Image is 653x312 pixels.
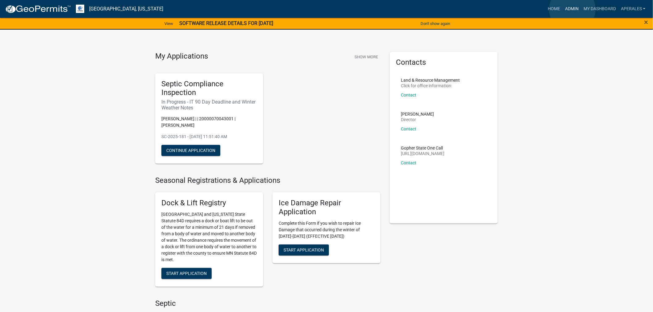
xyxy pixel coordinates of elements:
button: Close [644,18,648,26]
button: Continue Application [161,145,220,156]
a: Contact [401,126,416,131]
h5: Contacts [396,58,492,67]
a: Admin [563,3,581,15]
a: Contact [401,92,416,97]
p: [URL][DOMAIN_NAME] [401,151,444,156]
img: Otter Tail County, Minnesota [76,5,84,13]
p: [PERSON_NAME] [401,112,434,116]
a: Home [545,3,563,15]
p: [GEOGRAPHIC_DATA] and [US_STATE] State Statute 84D requires a dock or boat lift to be out of the ... [161,211,257,263]
h4: Seasonal Registrations & Applications [155,176,381,185]
button: Start Application [279,244,329,256]
p: Director [401,117,434,122]
h5: Septic Compliance Inspection [161,80,257,97]
a: [GEOGRAPHIC_DATA], [US_STATE] [89,4,163,14]
button: Show More [352,52,381,62]
button: Start Application [161,268,212,279]
p: Complete this Form if you wish to repair Ice Damage that occurred during the winter of [DATE]-[DA... [279,220,374,240]
h6: In Progress - IT 90 Day Deadline and Winter Weather Notes [161,99,257,111]
h4: My Applications [155,52,208,61]
p: Land & Resource Management [401,78,460,82]
a: Contact [401,160,416,165]
p: [PERSON_NAME] | | 20000070043001 | [PERSON_NAME] [161,116,257,129]
a: aperales [618,3,648,15]
span: × [644,18,648,27]
span: Start Application [284,247,324,252]
span: Start Application [166,271,207,276]
button: Don't show again [418,18,453,29]
h5: Dock & Lift Registry [161,199,257,207]
a: View [162,18,176,29]
a: My Dashboard [581,3,618,15]
h4: Septic [155,299,381,308]
strong: SOFTWARE RELEASE DETAILS FOR [DATE] [179,20,273,26]
p: Click for office information: [401,84,460,88]
p: SC-2025-181 - [DATE] 11:51:40 AM [161,133,257,140]
p: Gopher State One Call [401,146,444,150]
h5: Ice Damage Repair Application [279,199,374,216]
